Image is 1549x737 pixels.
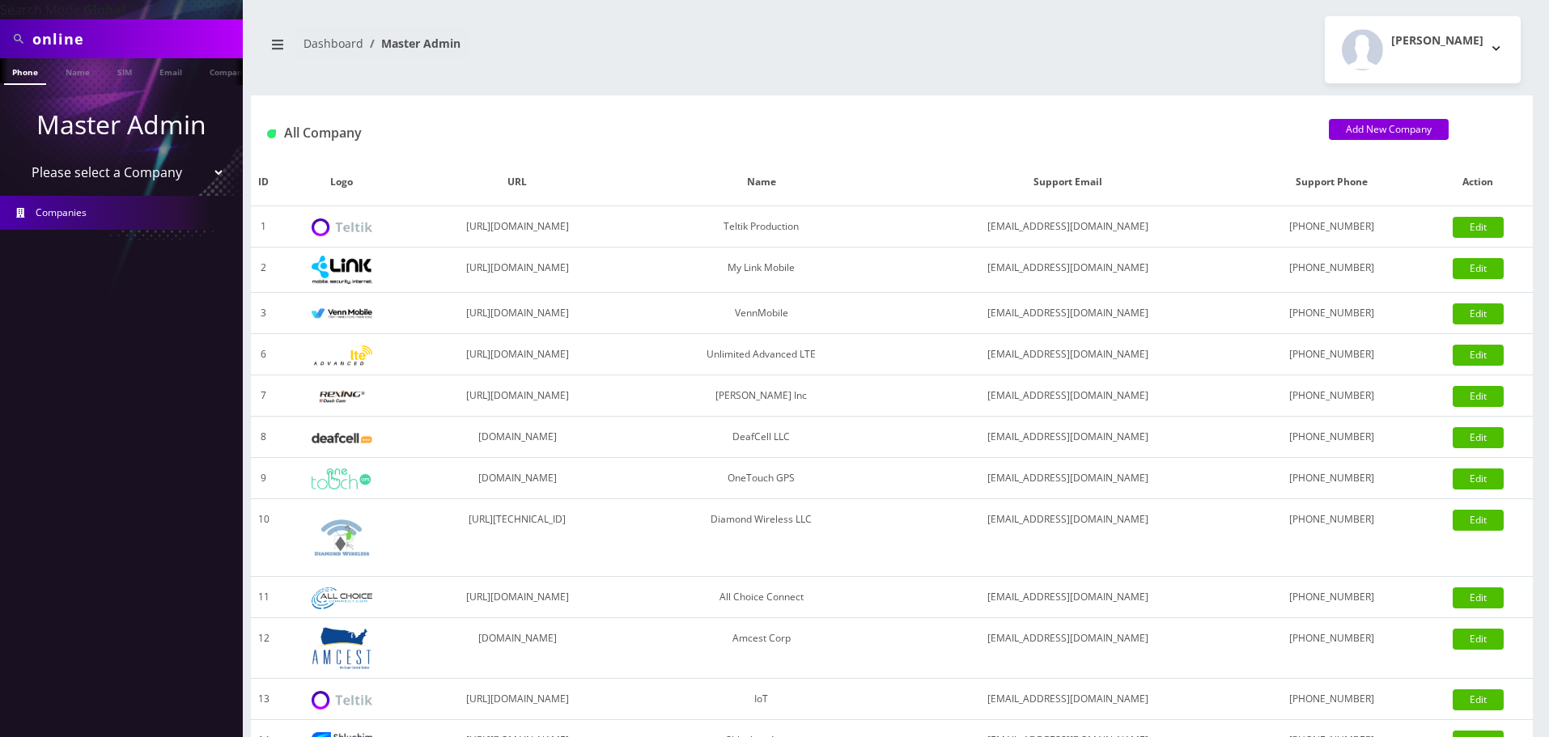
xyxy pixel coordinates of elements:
[251,679,277,720] td: 13
[251,618,277,679] td: 12
[627,248,895,293] td: My Link Mobile
[407,679,628,720] td: [URL][DOMAIN_NAME]
[251,159,277,206] th: ID
[303,36,363,51] a: Dashboard
[251,375,277,417] td: 7
[277,159,407,206] th: Logo
[312,468,372,489] img: OneTouch GPS
[312,345,372,366] img: Unlimited Advanced LTE
[57,58,98,83] a: Name
[1329,119,1449,140] a: Add New Company
[895,375,1241,417] td: [EMAIL_ADDRESS][DOMAIN_NAME]
[407,334,628,375] td: [URL][DOMAIN_NAME]
[895,679,1241,720] td: [EMAIL_ADDRESS][DOMAIN_NAME]
[407,577,628,618] td: [URL][DOMAIN_NAME]
[151,58,190,83] a: Email
[407,159,628,206] th: URL
[312,433,372,443] img: DeafCell LLC
[627,618,895,679] td: Amcest Corp
[627,375,895,417] td: [PERSON_NAME] Inc
[407,293,628,334] td: [URL][DOMAIN_NAME]
[407,417,628,458] td: [DOMAIN_NAME]
[1241,293,1423,334] td: [PHONE_NUMBER]
[251,206,277,248] td: 1
[1241,375,1423,417] td: [PHONE_NUMBER]
[312,587,372,609] img: All Choice Connect
[1453,386,1504,407] a: Edit
[1453,629,1504,650] a: Edit
[1241,458,1423,499] td: [PHONE_NUMBER]
[251,334,277,375] td: 6
[895,417,1241,458] td: [EMAIL_ADDRESS][DOMAIN_NAME]
[1241,679,1423,720] td: [PHONE_NUMBER]
[312,691,372,709] img: IoT
[251,458,277,499] td: 9
[627,499,895,577] td: Diamond Wireless LLC
[895,206,1241,248] td: [EMAIL_ADDRESS][DOMAIN_NAME]
[1241,499,1423,577] td: [PHONE_NUMBER]
[1453,345,1504,366] a: Edit
[1241,618,1423,679] td: [PHONE_NUMBER]
[1241,248,1423,293] td: [PHONE_NUMBER]
[36,205,87,219] span: Companies
[109,58,140,83] a: SIM
[1453,427,1504,448] a: Edit
[1241,417,1423,458] td: [PHONE_NUMBER]
[267,129,276,138] img: All Company
[267,125,1305,141] h1: All Company
[1453,510,1504,531] a: Edit
[312,389,372,405] img: Rexing Inc
[407,618,628,679] td: [DOMAIN_NAME]
[1453,258,1504,279] a: Edit
[312,218,372,237] img: Teltik Production
[1325,16,1521,83] button: [PERSON_NAME]
[251,499,277,577] td: 10
[363,35,460,52] li: Master Admin
[202,58,256,83] a: Company
[251,293,277,334] td: 3
[895,248,1241,293] td: [EMAIL_ADDRESS][DOMAIN_NAME]
[1453,689,1504,710] a: Edit
[312,507,372,568] img: Diamond Wireless LLC
[407,499,628,577] td: [URL][TECHNICAL_ID]
[251,417,277,458] td: 8
[1453,468,1504,489] a: Edit
[627,334,895,375] td: Unlimited Advanced LTE
[895,499,1241,577] td: [EMAIL_ADDRESS][DOMAIN_NAME]
[312,256,372,284] img: My Link Mobile
[1241,577,1423,618] td: [PHONE_NUMBER]
[263,27,880,73] nav: breadcrumb
[407,375,628,417] td: [URL][DOMAIN_NAME]
[627,458,895,499] td: OneTouch GPS
[1391,34,1483,48] h2: [PERSON_NAME]
[4,58,46,85] a: Phone
[407,248,628,293] td: [URL][DOMAIN_NAME]
[895,334,1241,375] td: [EMAIL_ADDRESS][DOMAIN_NAME]
[1241,206,1423,248] td: [PHONE_NUMBER]
[312,626,372,670] img: Amcest Corp
[251,248,277,293] td: 2
[312,308,372,320] img: VennMobile
[627,206,895,248] td: Teltik Production
[407,206,628,248] td: [URL][DOMAIN_NAME]
[627,293,895,334] td: VennMobile
[627,679,895,720] td: IoT
[895,293,1241,334] td: [EMAIL_ADDRESS][DOMAIN_NAME]
[627,577,895,618] td: All Choice Connect
[1453,303,1504,324] a: Edit
[407,458,628,499] td: [DOMAIN_NAME]
[895,458,1241,499] td: [EMAIL_ADDRESS][DOMAIN_NAME]
[1241,159,1423,206] th: Support Phone
[1453,587,1504,608] a: Edit
[251,577,277,618] td: 11
[32,23,239,54] input: Search All Companies
[1241,334,1423,375] td: [PHONE_NUMBER]
[1424,159,1533,206] th: Action
[895,159,1241,206] th: Support Email
[627,159,895,206] th: Name
[895,618,1241,679] td: [EMAIL_ADDRESS][DOMAIN_NAME]
[627,417,895,458] td: DeafCell LLC
[895,577,1241,618] td: [EMAIL_ADDRESS][DOMAIN_NAME]
[1453,217,1504,238] a: Edit
[83,1,125,19] strong: Global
